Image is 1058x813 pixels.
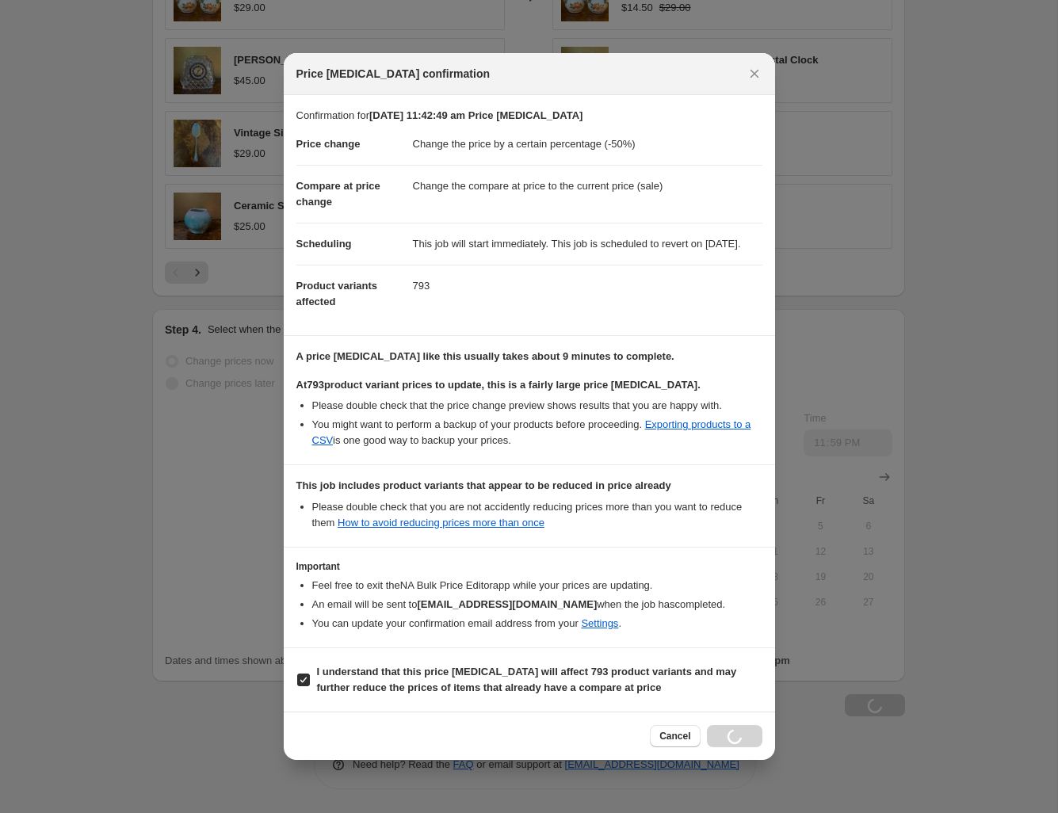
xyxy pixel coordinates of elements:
span: Scheduling [296,238,352,250]
li: An email will be sent to when the job has completed . [312,597,762,613]
span: Cancel [659,730,690,742]
b: A price [MEDICAL_DATA] like this usually takes about 9 minutes to complete. [296,350,674,362]
button: Cancel [650,725,700,747]
dd: Change the compare at price to the current price (sale) [413,165,762,207]
li: You can update your confirmation email address from your . [312,616,762,632]
b: This job includes product variants that appear to be reduced in price already [296,479,671,491]
span: Price [MEDICAL_DATA] confirmation [296,66,491,82]
a: How to avoid reducing prices more than once [338,517,544,529]
b: At 793 product variant prices to update, this is a fairly large price [MEDICAL_DATA]. [296,379,701,391]
dd: This job will start immediately. This job is scheduled to revert on [DATE]. [413,223,762,265]
span: Price change [296,138,361,150]
li: Please double check that you are not accidently reducing prices more than you want to reduce them [312,499,762,531]
a: Settings [581,617,618,629]
button: Close [743,63,766,85]
b: I understand that this price [MEDICAL_DATA] will affect 793 product variants and may further redu... [317,666,737,693]
span: Product variants affected [296,280,378,307]
p: Confirmation for [296,108,762,124]
li: You might want to perform a backup of your products before proceeding. is one good way to backup ... [312,417,762,448]
h3: Important [296,560,762,573]
dd: Change the price by a certain percentage (-50%) [413,124,762,165]
dd: 793 [413,265,762,307]
span: Compare at price change [296,180,380,208]
b: [EMAIL_ADDRESS][DOMAIN_NAME] [417,598,597,610]
li: Feel free to exit the NA Bulk Price Editor app while your prices are updating. [312,578,762,594]
b: [DATE] 11:42:49 am Price [MEDICAL_DATA] [369,109,582,121]
li: Please double check that the price change preview shows results that you are happy with. [312,398,762,414]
